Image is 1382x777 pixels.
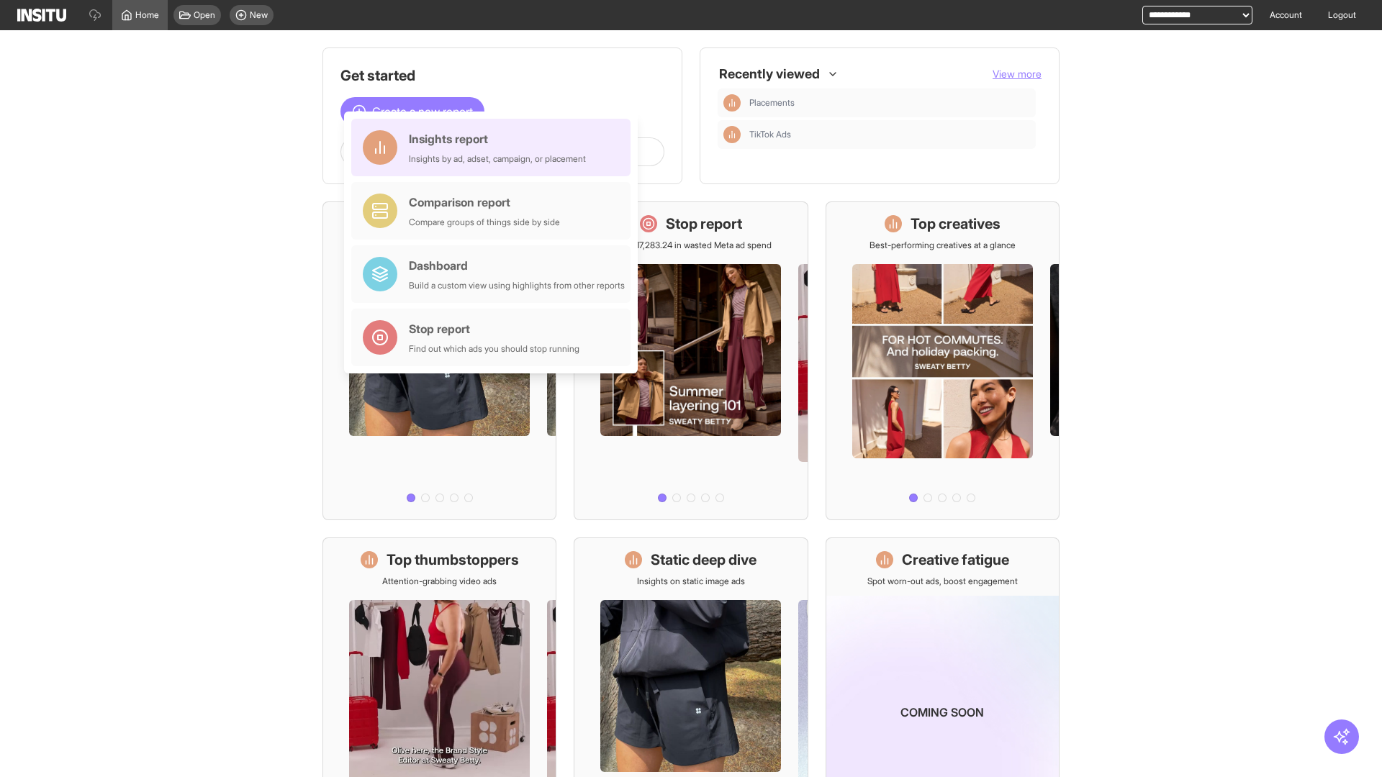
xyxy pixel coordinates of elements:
[993,67,1042,81] button: View more
[409,194,560,211] div: Comparison report
[382,576,497,587] p: Attention-grabbing video ads
[574,201,808,520] a: Stop reportSave £17,283.24 in wasted Meta ad spend
[409,153,586,165] div: Insights by ad, adset, campaign, or placement
[749,97,795,109] span: Placements
[194,9,215,21] span: Open
[723,94,741,112] div: Insights
[387,550,519,570] h1: Top thumbstoppers
[372,103,473,120] span: Create a new report
[17,9,66,22] img: Logo
[409,320,579,337] div: Stop report
[993,68,1042,80] span: View more
[250,9,268,21] span: New
[637,576,745,587] p: Insights on static image ads
[826,201,1060,520] a: Top creativesBest-performing creatives at a glance
[409,217,560,228] div: Compare groups of things side by side
[340,97,484,126] button: Create a new report
[911,214,1001,234] h1: Top creatives
[749,129,1030,140] span: TikTok Ads
[666,214,742,234] h1: Stop report
[409,130,586,147] div: Insights report
[409,343,579,355] div: Find out which ads you should stop running
[651,550,757,570] h1: Static deep dive
[409,280,625,291] div: Build a custom view using highlights from other reports
[723,126,741,143] div: Insights
[409,257,625,274] div: Dashboard
[340,65,664,86] h1: Get started
[749,97,1030,109] span: Placements
[322,201,556,520] a: What's live nowSee all active ads instantly
[870,240,1016,251] p: Best-performing creatives at a glance
[135,9,159,21] span: Home
[610,240,772,251] p: Save £17,283.24 in wasted Meta ad spend
[749,129,791,140] span: TikTok Ads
